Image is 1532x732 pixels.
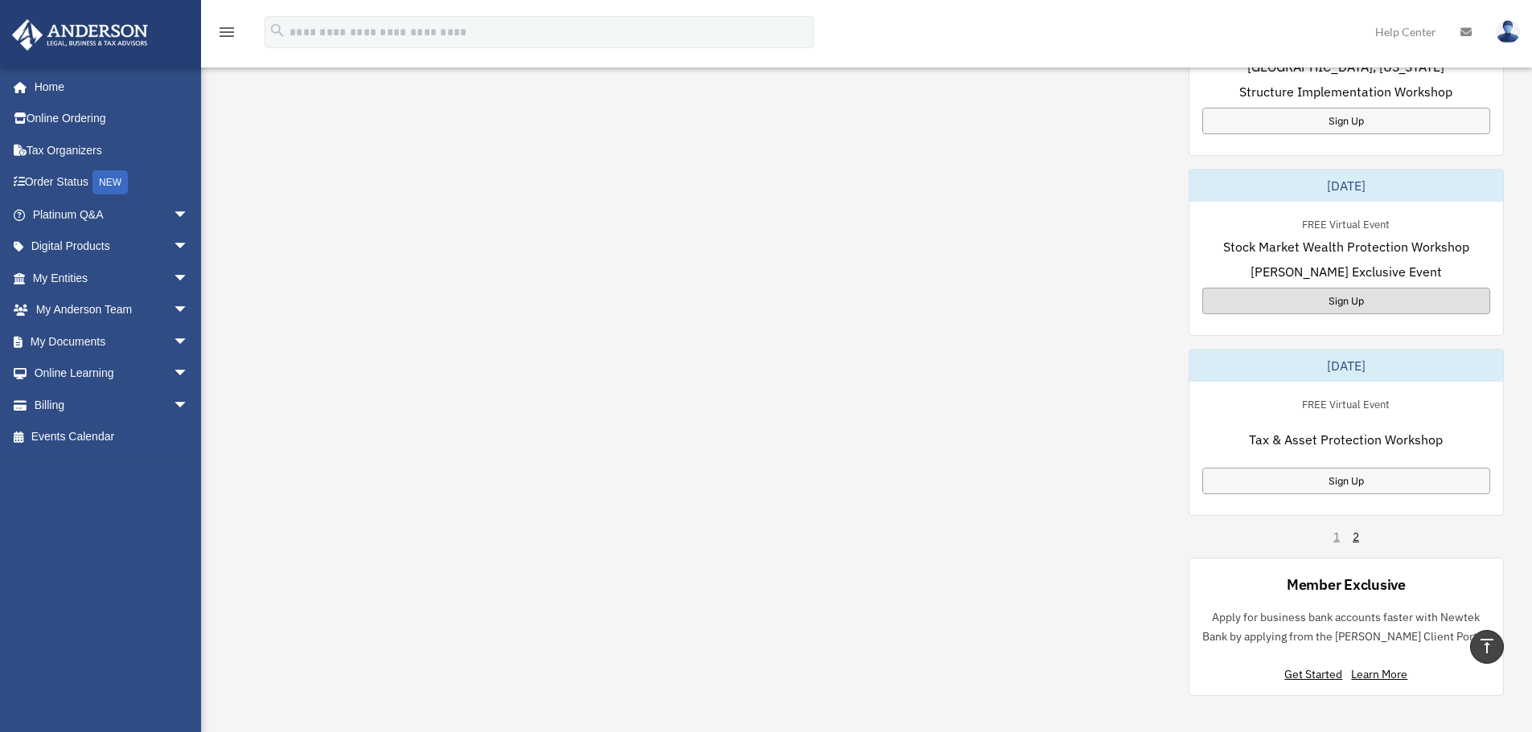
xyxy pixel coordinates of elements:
[1223,237,1469,256] span: Stock Market Wealth Protection Workshop
[11,389,213,421] a: Billingarrow_drop_down
[11,231,213,263] a: Digital Productsarrow_drop_down
[1202,468,1490,494] a: Sign Up
[7,19,153,51] img: Anderson Advisors Platinum Portal
[1351,667,1407,681] a: Learn More
[11,325,213,358] a: My Documentsarrow_drop_down
[1496,20,1520,43] img: User Pic
[92,170,128,194] div: NEW
[11,358,213,390] a: Online Learningarrow_drop_down
[217,22,236,42] i: menu
[1202,108,1490,134] a: Sign Up
[1239,82,1452,101] span: Structure Implementation Workshop
[11,103,213,135] a: Online Ordering
[1202,607,1490,647] p: Apply for business bank accounts faster with Newtek Bank by applying from the [PERSON_NAME] Clien...
[173,389,205,422] span: arrow_drop_down
[11,166,213,199] a: Order StatusNEW
[1189,350,1503,382] div: [DATE]
[1202,288,1490,314] a: Sign Up
[1470,630,1504,664] a: vertical_align_top
[173,262,205,295] span: arrow_drop_down
[1189,170,1503,202] div: [DATE]
[173,325,205,358] span: arrow_drop_down
[11,134,213,166] a: Tax Organizers
[1251,262,1442,281] span: [PERSON_NAME] Exclusive Event
[173,294,205,327] span: arrow_drop_down
[1477,636,1497,656] i: vertical_align_top
[11,198,213,231] a: Platinum Q&Aarrow_drop_down
[1289,395,1403,411] div: FREE Virtual Event
[1249,430,1443,449] span: Tax & Asset Protection Workshop
[173,198,205,231] span: arrow_drop_down
[173,231,205,264] span: arrow_drop_down
[11,262,213,294] a: My Entitiesarrow_drop_down
[217,28,236,42] a: menu
[11,71,205,103] a: Home
[1289,215,1403,231] div: FREE Virtual Event
[269,22,286,39] i: search
[1284,667,1349,681] a: Get Started
[11,294,213,326] a: My Anderson Teamarrow_drop_down
[1353,529,1359,545] a: 2
[1287,575,1406,595] div: Member Exclusive
[11,421,213,453] a: Events Calendar
[173,358,205,391] span: arrow_drop_down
